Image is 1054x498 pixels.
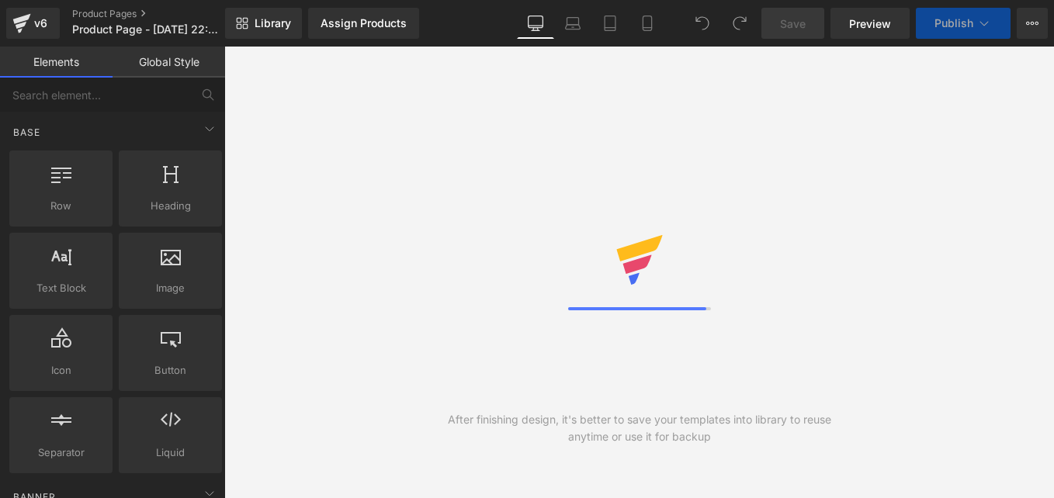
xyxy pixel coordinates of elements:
[123,444,217,461] span: Liquid
[554,8,591,39] a: Laptop
[591,8,629,39] a: Tablet
[321,17,407,29] div: Assign Products
[123,198,217,214] span: Heading
[934,17,973,29] span: Publish
[255,16,291,30] span: Library
[629,8,666,39] a: Mobile
[14,362,108,379] span: Icon
[12,125,42,140] span: Base
[830,8,910,39] a: Preview
[72,8,251,20] a: Product Pages
[780,16,806,32] span: Save
[849,16,891,32] span: Preview
[432,411,847,445] div: After finishing design, it's better to save your templates into library to reuse anytime or use i...
[123,362,217,379] span: Button
[1017,8,1048,39] button: More
[113,47,225,78] a: Global Style
[916,8,1011,39] button: Publish
[724,8,755,39] button: Redo
[31,13,50,33] div: v6
[72,23,221,36] span: Product Page - [DATE] 22:28:08
[517,8,554,39] a: Desktop
[225,8,302,39] a: New Library
[14,280,108,296] span: Text Block
[14,444,108,461] span: Separator
[6,8,60,39] a: v6
[123,280,217,296] span: Image
[687,8,718,39] button: Undo
[14,198,108,214] span: Row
